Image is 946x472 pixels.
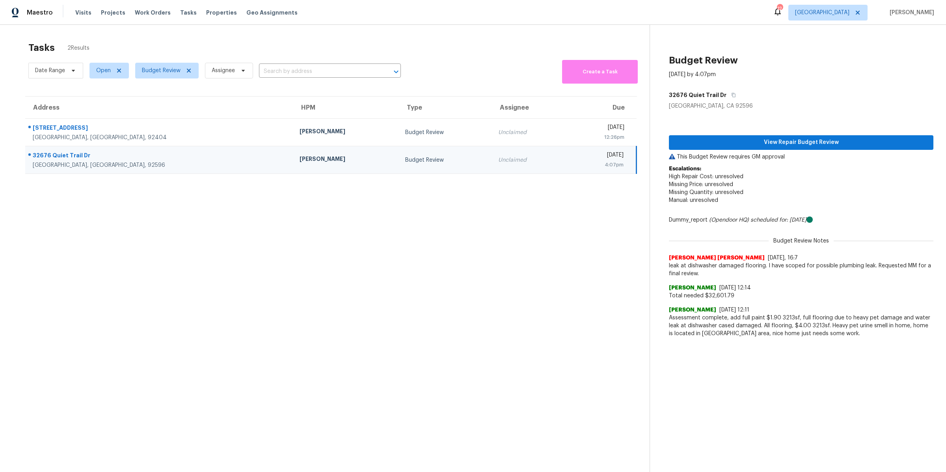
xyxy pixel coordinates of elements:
span: [GEOGRAPHIC_DATA] [795,9,849,17]
span: Total needed $32,601.79 [669,292,933,300]
div: 4:07pm [573,161,624,169]
input: Search by address [259,65,379,78]
span: Maestro [27,9,53,17]
span: View Repair Budget Review [675,138,927,147]
div: [PERSON_NAME] [300,127,393,137]
span: Geo Assignments [246,9,298,17]
th: Type [399,97,492,119]
span: Budget Review Notes [769,237,834,245]
span: [PERSON_NAME] [886,9,934,17]
div: [STREET_ADDRESS] [33,124,287,134]
span: [PERSON_NAME] [PERSON_NAME] [669,254,765,262]
div: Budget Review [405,129,486,136]
div: Dummy_report [669,216,933,224]
div: [PERSON_NAME] [300,155,393,165]
div: Unclaimed [498,156,560,164]
h2: Tasks [28,44,55,52]
span: Date Range [35,67,65,75]
span: Assessment complete, add full paint $1.90 3213sf, full flooring due to heavy pet damage and water... [669,314,933,338]
i: scheduled for: [DATE] [750,217,806,223]
span: Properties [206,9,237,17]
div: [GEOGRAPHIC_DATA], CA 92596 [669,102,933,110]
h2: Budget Review [669,56,738,64]
span: leak at dishwasher damaged flooring. I have scoped for possible plumbing leak. Requested MM for a... [669,262,933,278]
div: 12:26pm [573,133,624,141]
th: Assignee [492,97,566,119]
span: Create a Task [566,67,634,76]
i: (Opendoor HQ) [709,217,749,223]
button: Copy Address [726,88,737,102]
div: [GEOGRAPHIC_DATA], [GEOGRAPHIC_DATA], 92404 [33,134,287,142]
span: [PERSON_NAME] [669,284,716,292]
div: 12 [777,5,782,13]
span: Missing Quantity: unresolved [669,190,743,195]
span: Open [96,67,111,75]
span: [DATE], 16:7 [768,255,798,261]
button: View Repair Budget Review [669,135,933,150]
div: Unclaimed [498,129,560,136]
th: Due [566,97,637,119]
span: [DATE] 12:11 [719,307,749,313]
h5: 32676 Quiet Trail Dr [669,91,726,99]
div: Budget Review [405,156,486,164]
span: Budget Review [142,67,181,75]
button: Create a Task [562,60,638,84]
span: Assignee [212,67,235,75]
button: Open [391,66,402,77]
span: [PERSON_NAME] [669,306,716,314]
th: HPM [293,97,399,119]
span: Projects [101,9,125,17]
span: Visits [75,9,91,17]
b: Escalations: [669,166,701,172]
span: 2 Results [67,44,89,52]
div: [GEOGRAPHIC_DATA], [GEOGRAPHIC_DATA], 92596 [33,161,287,169]
span: Tasks [180,10,197,15]
span: [DATE] 12:14 [719,285,751,291]
span: Manual: unresolved [669,198,718,203]
span: Work Orders [135,9,171,17]
p: This Budget Review requires GM approval [669,153,933,161]
span: High Repair Cost: unresolved [669,174,743,179]
div: [DATE] by 4:07pm [669,71,716,78]
span: Missing Price: unresolved [669,182,733,187]
div: 32676 Quiet Trail Dr [33,151,287,161]
th: Address [25,97,293,119]
div: [DATE] [573,123,624,133]
div: [DATE] [573,151,624,161]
